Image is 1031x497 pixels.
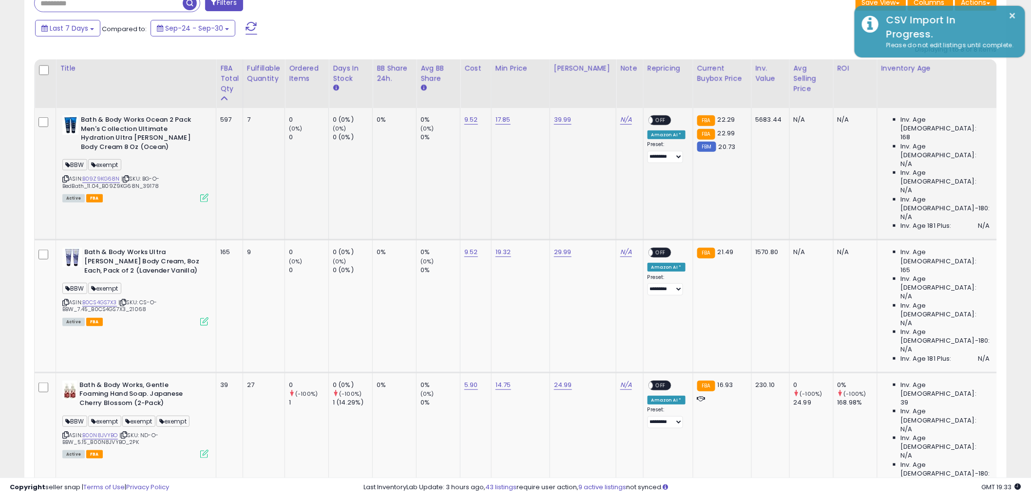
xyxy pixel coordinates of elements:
a: 39.99 [554,115,572,125]
small: (-100%) [339,390,362,398]
span: N/A [901,451,913,460]
span: N/A [978,354,990,363]
span: 20.73 [719,142,736,151]
span: OFF [653,116,668,125]
small: (-100%) [844,390,866,398]
img: 41dxJl3-ZkL._SL40_.jpg [62,115,78,135]
span: Inv. Age [DEMOGRAPHIC_DATA]: [901,142,990,160]
div: ASIN: [62,248,209,325]
span: N/A [901,160,913,168]
small: (0%) [420,258,434,265]
span: 165 [901,266,911,275]
div: 0% [420,115,460,124]
span: | SKU: BG-O-BedBath_11.04_B09Z9KG68N_39178 [62,175,159,189]
div: 0 [289,381,328,389]
small: Avg BB Share. [420,84,426,92]
div: 0 (0%) [333,381,372,389]
span: 2025-10-8 19:33 GMT [982,482,1021,492]
a: 14.75 [496,380,511,390]
a: Privacy Policy [126,482,169,492]
span: 22.99 [718,129,735,138]
div: CSV Import In Progress. [879,13,1018,41]
div: Preset: [648,274,686,296]
div: N/A [838,248,870,257]
button: Last 7 Days [35,20,100,37]
img: 41V0q0M7WuL._SL40_.jpg [62,248,82,267]
div: 24.99 [794,398,833,407]
div: Preset: [648,141,686,163]
b: Bath & Body Works, Gentle Foaming Hand Soap. Japanese Cherry Blossom (2-Pack) [79,381,198,410]
small: (0%) [289,125,303,132]
div: Amazon AI * [648,396,686,405]
a: B09Z9KG68N [82,175,120,183]
span: FBA [86,194,103,202]
span: Inv. Age [DEMOGRAPHIC_DATA]: [901,168,990,186]
div: 39 [220,381,235,389]
a: 5.90 [464,380,478,390]
div: 0% [420,398,460,407]
span: All listings currently available for purchase on Amazon [62,194,85,202]
div: 0 (0%) [333,133,372,142]
div: 0% [420,381,460,389]
div: ROI [838,63,873,74]
small: (0%) [420,390,434,398]
span: 168 [901,133,911,142]
div: 0% [420,266,460,275]
div: 0 (0%) [333,248,372,257]
span: Inv. Age [DEMOGRAPHIC_DATA]: [901,434,990,451]
span: Inv. Age [DEMOGRAPHIC_DATA]-180: [901,328,990,345]
div: Days In Stock [333,63,368,84]
div: 597 [220,115,235,124]
span: exempt [122,416,155,427]
span: N/A [901,292,913,301]
a: 9.52 [464,247,478,257]
small: FBA [697,381,715,391]
div: 9 [247,248,277,257]
span: 16.93 [718,380,733,389]
div: 165 [220,248,235,257]
a: 17.85 [496,115,511,125]
img: 41sRzcCwU6L._SL40_.jpg [62,381,77,400]
div: 0 [289,266,328,275]
a: 9 active listings [579,482,627,492]
div: seller snap | | [10,483,169,492]
span: OFF [653,381,668,389]
span: | SKU: ND-O-BBW_5.15_B00N8JVYBO_2PK [62,431,158,446]
div: Inv. value [756,63,785,84]
div: 0% [420,248,460,257]
div: Title [60,63,212,74]
b: Bath & Body Works Ocean 2 Pack Men's Collection Ultimate Hydration Ultra [PERSON_NAME] Body Cream... [81,115,199,154]
a: N/A [620,380,632,390]
span: BBW [62,159,87,170]
span: FBA [86,318,103,326]
span: N/A [901,345,913,354]
div: Avg Selling Price [794,63,829,94]
small: (-100%) [800,390,822,398]
span: Compared to: [102,24,147,34]
div: ASIN: [62,381,209,458]
div: Preset: [648,406,686,428]
span: All listings currently available for purchase on Amazon [62,318,85,326]
span: Last 7 Days [50,23,88,33]
div: Amazon AI * [648,130,686,139]
div: 168.98% [838,398,877,407]
div: 1 [289,398,328,407]
a: 19.32 [496,247,511,257]
a: 24.99 [554,380,572,390]
span: Inv. Age [DEMOGRAPHIC_DATA]: [901,407,990,424]
button: × [1009,10,1017,22]
span: 21.49 [718,247,734,257]
span: Inv. Age [DEMOGRAPHIC_DATA]: [901,275,990,292]
div: 27 [247,381,277,389]
a: 29.99 [554,247,572,257]
div: 1 (14.29%) [333,398,372,407]
span: exempt [88,283,121,294]
strong: Copyright [10,482,45,492]
div: 0 [289,115,328,124]
small: (0%) [289,258,303,265]
span: Inv. Age [DEMOGRAPHIC_DATA]: [901,248,990,265]
div: Avg BB Share [420,63,456,84]
div: BB Share 24h. [377,63,412,84]
div: Current Buybox Price [697,63,747,84]
span: Inv. Age [DEMOGRAPHIC_DATA]-180: [901,460,990,478]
